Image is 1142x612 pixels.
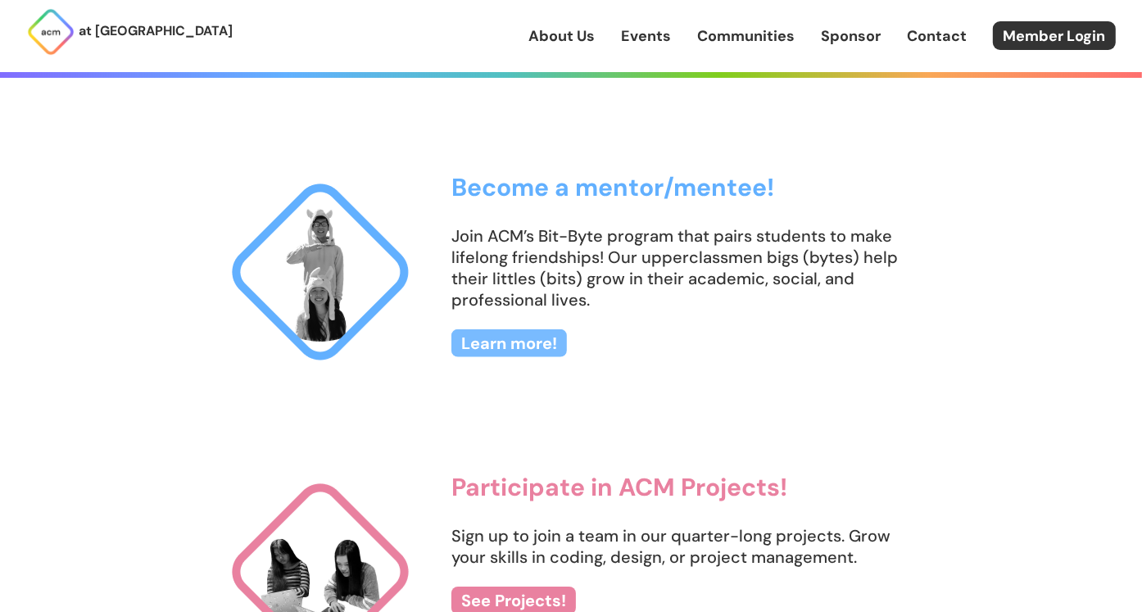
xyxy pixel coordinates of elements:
[451,474,920,501] h3: Participate in ACM Projects!
[907,25,967,47] a: Contact
[26,7,75,57] img: ACM Logo
[26,7,233,57] a: at [GEOGRAPHIC_DATA]
[451,525,920,568] p: Sign up to join a team in our quarter-long projects. Grow your skills in coding, design, or proje...
[621,25,671,47] a: Events
[993,21,1116,50] a: Member Login
[79,20,233,42] p: at [GEOGRAPHIC_DATA]
[451,329,567,357] a: Learn more!
[821,25,881,47] a: Sponsor
[528,25,595,47] a: About Us
[697,25,795,47] a: Communities
[451,225,920,311] p: Join ACM’s Bit-Byte program that pairs students to make lifelong friendships! Our upperclassmen b...
[451,174,920,201] h3: Become a mentor/mentee!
